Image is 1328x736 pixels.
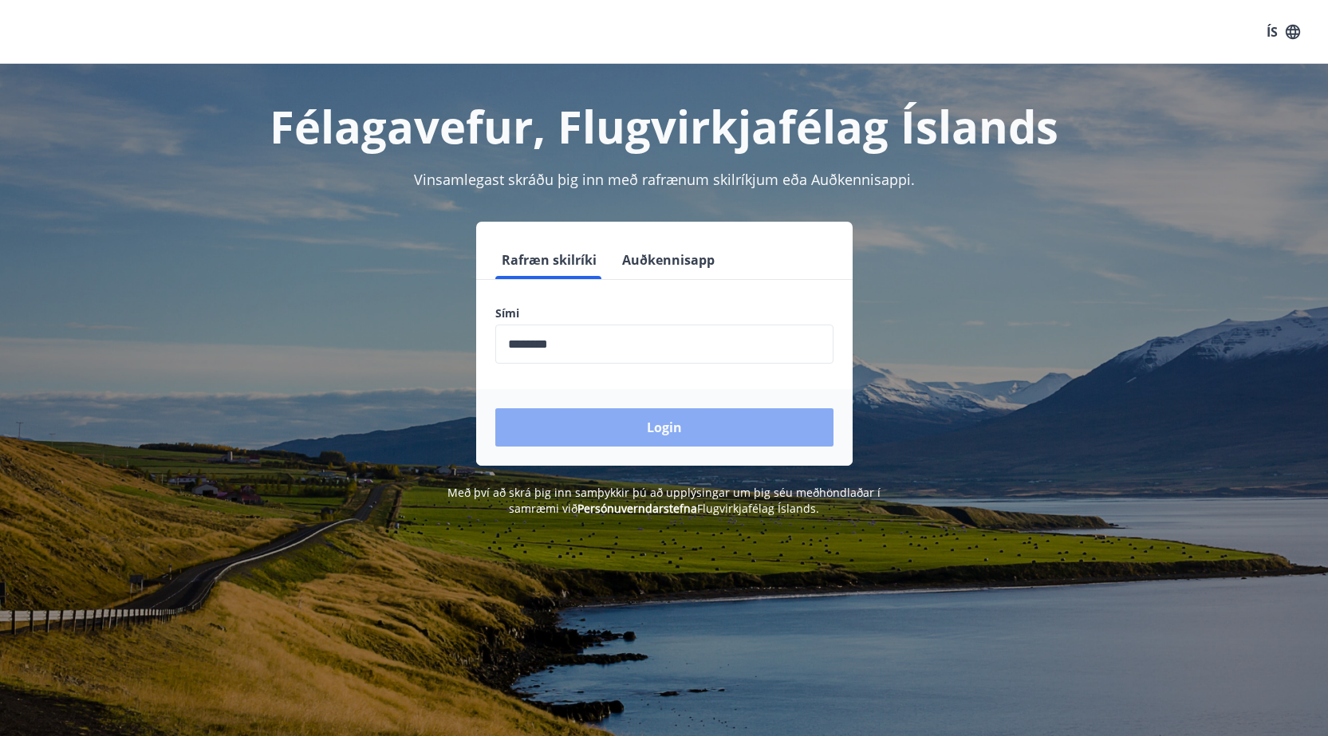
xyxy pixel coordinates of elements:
h1: Félagavefur, Flugvirkjafélag Íslands [109,96,1220,156]
span: Vinsamlegast skráðu þig inn með rafrænum skilríkjum eða Auðkennisappi. [414,170,915,189]
button: ÍS [1258,18,1309,46]
button: Auðkennisapp [616,241,721,279]
label: Sími [495,305,833,321]
button: Rafræn skilríki [495,241,603,279]
a: Persónuverndarstefna [577,501,697,516]
span: Með því að skrá þig inn samþykkir þú að upplýsingar um þig séu meðhöndlaðar í samræmi við Flugvir... [447,485,881,516]
button: Login [495,408,833,447]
